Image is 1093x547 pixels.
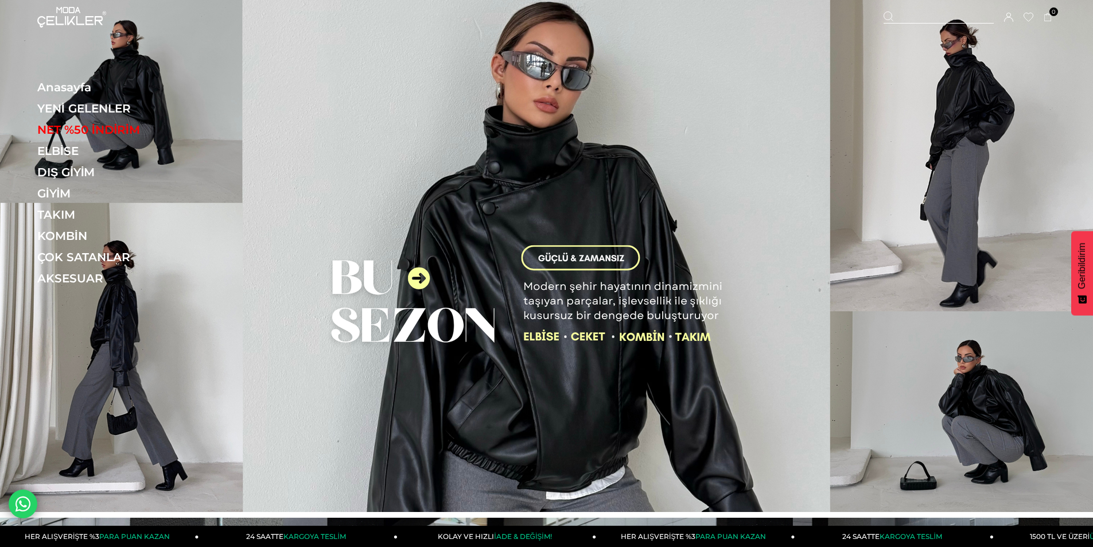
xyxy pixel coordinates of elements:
a: 0 [1044,13,1052,22]
img: logo [37,7,106,28]
span: Geribildirim [1077,243,1087,289]
a: GİYİM [37,187,195,200]
span: PARA PUAN KAZAN [99,532,170,541]
a: Anasayfa [37,80,195,94]
a: AKSESUAR [37,271,195,285]
span: 0 [1049,7,1058,16]
span: PARA PUAN KAZAN [695,532,766,541]
a: YENİ GELENLER [37,102,195,115]
button: Geribildirim - Show survey [1071,231,1093,316]
a: 24 SAATTEKARGOYA TESLİM [199,526,398,547]
a: KOLAY VE HIZLIİADE & DEĞİŞİM! [398,526,596,547]
a: DIŞ GİYİM [37,165,195,179]
a: ELBİSE [37,144,195,158]
a: ÇOK SATANLAR [37,250,195,264]
span: KARGOYA TESLİM [283,532,345,541]
span: KARGOYA TESLİM [880,532,942,541]
a: KOMBİN [37,229,195,243]
a: 24 SAATTEKARGOYA TESLİM [795,526,994,547]
a: TAKIM [37,208,195,222]
span: İADE & DEĞİŞİM! [494,532,551,541]
a: HER ALIŞVERİŞTE %3PARA PUAN KAZAN [596,526,795,547]
a: NET %50 İNDİRİM [37,123,195,137]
